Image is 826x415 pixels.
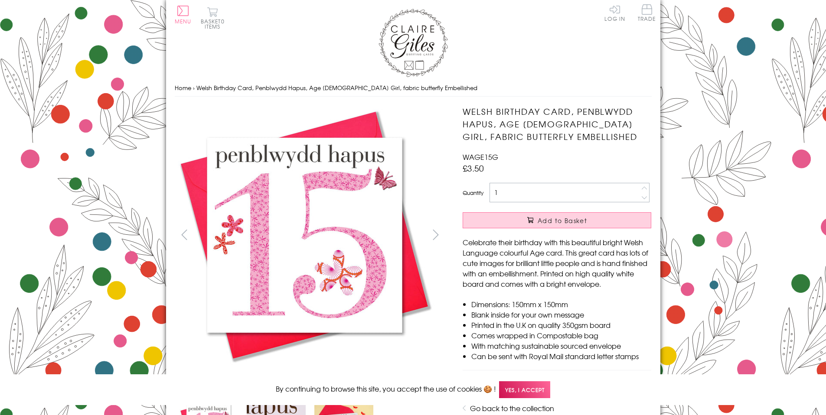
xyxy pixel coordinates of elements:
li: Can be sent with Royal Mail standard letter stamps [471,351,651,361]
li: Comes wrapped in Compostable bag [471,330,651,340]
nav: breadcrumbs [175,79,652,97]
span: 0 items [205,17,225,30]
span: Welsh Birthday Card, Penblwydd Hapus, Age [DEMOGRAPHIC_DATA] Girl, fabric butterfly Embellished [196,84,477,92]
span: WAGE15G [463,152,498,162]
button: prev [175,225,194,244]
li: With matching sustainable sourced envelope [471,340,651,351]
a: Log In [604,4,625,21]
a: Trade [638,4,656,23]
p: Celebrate their birthday with this beautiful bright Welsh Language colourful Age card. This great... [463,237,651,289]
span: Menu [175,17,192,25]
button: Menu [175,6,192,24]
span: Trade [638,4,656,21]
a: Home [175,84,191,92]
span: › [193,84,195,92]
span: Add to Basket [538,216,587,225]
label: Quantity [463,189,483,197]
span: £3.50 [463,162,484,174]
button: next [426,225,445,244]
li: Blank inside for your own message [471,309,651,320]
a: Go back to the collection [470,403,554,413]
h1: Welsh Birthday Card, Penblwydd Hapus, Age [DEMOGRAPHIC_DATA] Girl, fabric butterfly Embellished [463,105,651,143]
span: Yes, I accept [499,381,550,398]
button: Basket0 items [201,7,225,29]
img: Welsh Birthday Card, Penblwydd Hapus, Age 15 Girl, fabric butterfly Embellished [175,105,435,365]
li: Printed in the U.K on quality 350gsm board [471,320,651,330]
button: Add to Basket [463,212,651,228]
li: Dimensions: 150mm x 150mm [471,299,651,309]
img: Claire Giles Greetings Cards [379,9,448,77]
